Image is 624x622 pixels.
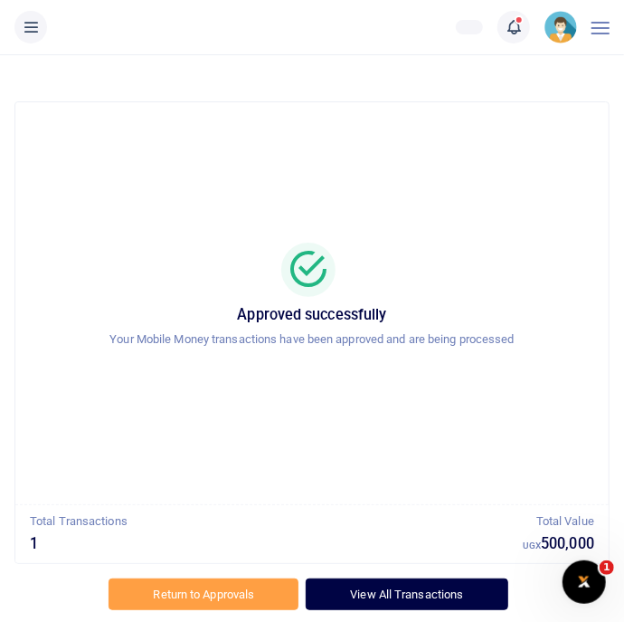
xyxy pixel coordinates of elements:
p: Total Transactions [30,512,523,531]
iframe: Intercom live chat [563,560,606,604]
p: Total Value [523,512,594,531]
h5: Approved successfully [37,306,587,324]
a: Return to Approvals [109,579,298,609]
p: Your Mobile Money transactions have been approved and are being processed [37,330,587,349]
img: profile-user [544,11,577,43]
a: View All Transactions [306,579,507,609]
h5: 500,000 [523,535,594,553]
h5: 1 [30,535,523,553]
li: Wallet ballance [449,20,490,34]
small: UGX [523,541,541,550]
span: 1 [600,560,614,575]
